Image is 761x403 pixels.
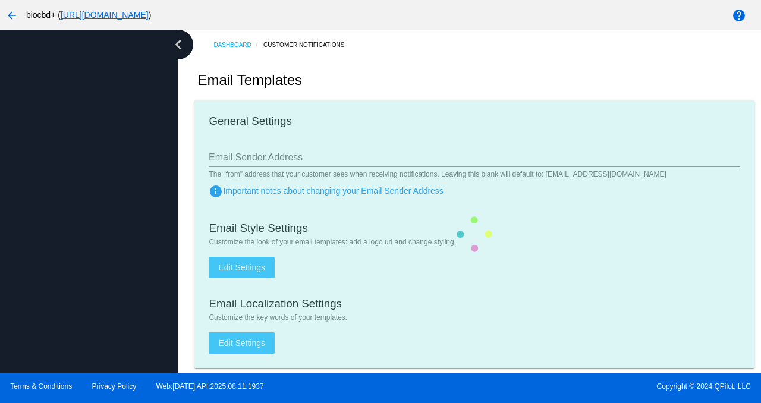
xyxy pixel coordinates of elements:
[156,382,264,391] a: Web:[DATE] API:2025.08.11.1937
[732,8,746,23] mat-icon: help
[197,72,302,89] h2: Email Templates
[169,35,188,54] i: chevron_left
[61,10,149,20] a: [URL][DOMAIN_NAME]
[92,382,137,391] a: Privacy Policy
[213,36,263,54] a: Dashboard
[10,382,72,391] a: Terms & Conditions
[391,382,751,391] span: Copyright © 2024 QPilot, LLC
[5,8,19,23] mat-icon: arrow_back
[26,10,151,20] span: biocbd+ ( )
[263,36,355,54] a: Customer Notifications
